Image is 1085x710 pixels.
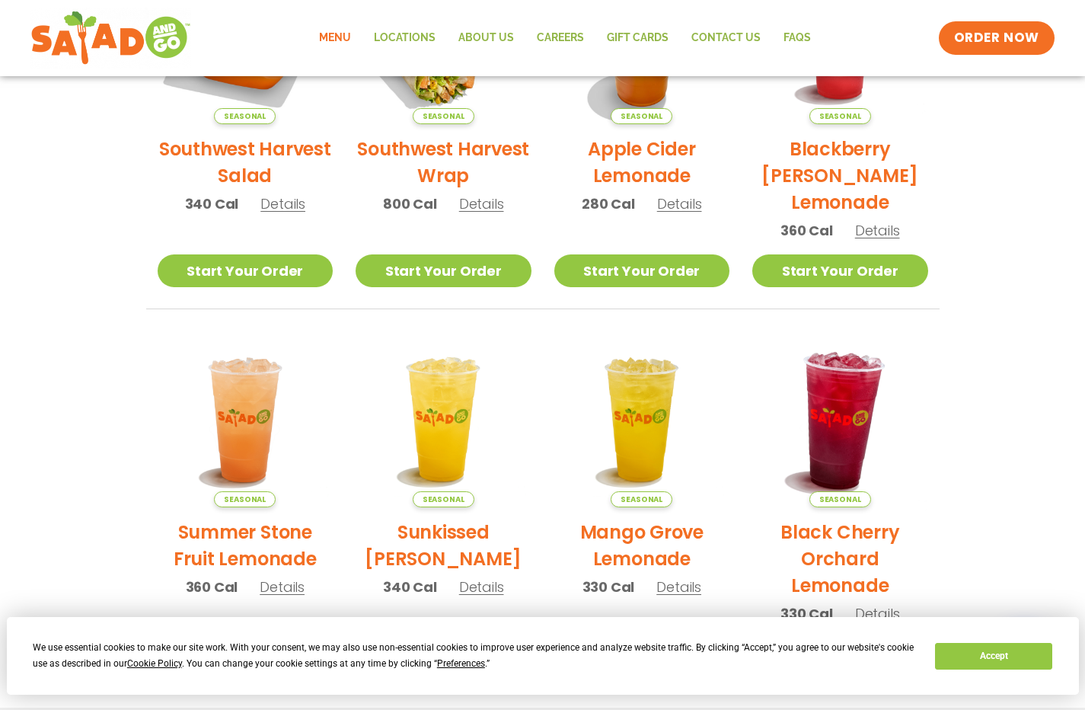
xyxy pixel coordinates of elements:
[158,332,333,508] img: Product photo for Summer Stone Fruit Lemonade
[611,108,672,124] span: Seasonal
[7,617,1079,695] div: Cookie Consent Prompt
[214,108,276,124] span: Seasonal
[413,108,474,124] span: Seasonal
[855,604,900,623] span: Details
[459,577,504,596] span: Details
[939,21,1055,55] a: ORDER NOW
[554,519,730,572] h2: Mango Grove Lemonade
[680,21,772,56] a: Contact Us
[657,194,702,213] span: Details
[383,577,437,597] span: 340 Cal
[413,491,474,507] span: Seasonal
[737,316,943,523] img: Product photo for Black Cherry Orchard Lemonade
[214,491,276,507] span: Seasonal
[356,136,531,189] h2: Southwest Harvest Wrap
[186,577,238,597] span: 360 Cal
[752,254,928,287] a: Start Your Order
[459,194,504,213] span: Details
[158,136,333,189] h2: Southwest Harvest Salad
[935,643,1052,670] button: Accept
[185,193,239,214] span: 340 Cal
[362,21,447,56] a: Locations
[525,21,595,56] a: Careers
[780,220,833,241] span: 360 Cal
[582,577,635,597] span: 330 Cal
[780,603,833,624] span: 330 Cal
[127,658,182,669] span: Cookie Policy
[308,21,822,56] nav: Menu
[158,254,333,287] a: Start Your Order
[595,21,680,56] a: GIFT CARDS
[260,577,305,596] span: Details
[356,254,531,287] a: Start Your Order
[855,221,900,240] span: Details
[437,658,485,669] span: Preferences
[33,640,917,672] div: We use essential cookies to make our site work. With your consent, we may also use non-essential ...
[809,491,871,507] span: Seasonal
[656,577,701,596] span: Details
[260,194,305,213] span: Details
[752,519,928,599] h2: Black Cherry Orchard Lemonade
[356,519,531,572] h2: Sunkissed [PERSON_NAME]
[752,136,928,216] h2: Blackberry [PERSON_NAME] Lemonade
[308,21,362,56] a: Menu
[554,254,730,287] a: Start Your Order
[772,21,822,56] a: FAQs
[447,21,525,56] a: About Us
[356,332,531,508] img: Product photo for Sunkissed Yuzu Lemonade
[582,193,635,214] span: 280 Cal
[554,136,730,189] h2: Apple Cider Lemonade
[30,8,191,69] img: new-SAG-logo-768×292
[809,108,871,124] span: Seasonal
[954,29,1039,47] span: ORDER NOW
[554,332,730,508] img: Product photo for Mango Grove Lemonade
[611,491,672,507] span: Seasonal
[158,519,333,572] h2: Summer Stone Fruit Lemonade
[383,193,437,214] span: 800 Cal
